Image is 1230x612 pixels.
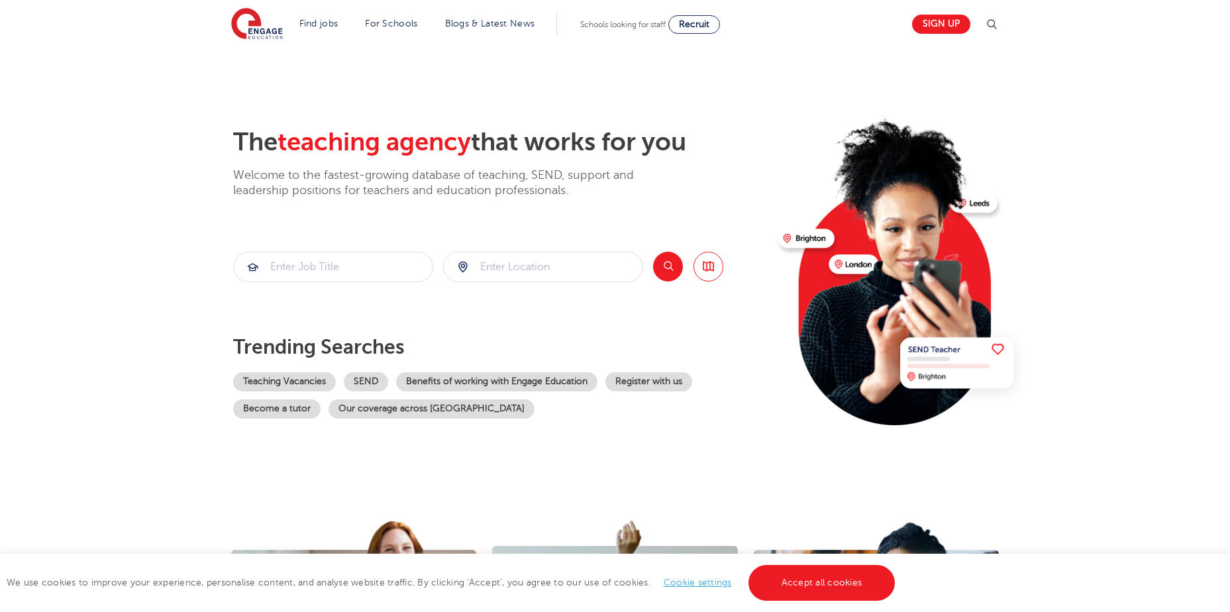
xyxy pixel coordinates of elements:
[233,168,670,199] p: Welcome to the fastest-growing database of teaching, SEND, support and leadership positions for t...
[445,19,535,28] a: Blogs & Latest News
[234,252,433,281] input: Submit
[912,15,970,34] a: Sign up
[344,372,388,391] a: SEND
[580,20,666,29] span: Schools looking for staff
[679,19,709,29] span: Recruit
[653,252,683,281] button: Search
[233,127,768,158] h2: The that works for you
[329,399,535,419] a: Our coverage across [GEOGRAPHIC_DATA]
[233,399,321,419] a: Become a tutor
[443,252,643,282] div: Submit
[748,565,896,601] a: Accept all cookies
[233,252,433,282] div: Submit
[605,372,692,391] a: Register with us
[444,252,642,281] input: Submit
[664,578,732,587] a: Cookie settings
[231,8,283,41] img: Engage Education
[278,128,471,156] span: teaching agency
[299,19,338,28] a: Find jobs
[7,578,898,587] span: We use cookies to improve your experience, personalise content, and analyse website traffic. By c...
[396,372,597,391] a: Benefits of working with Engage Education
[233,335,768,359] p: Trending searches
[668,15,720,34] a: Recruit
[365,19,417,28] a: For Schools
[233,372,336,391] a: Teaching Vacancies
